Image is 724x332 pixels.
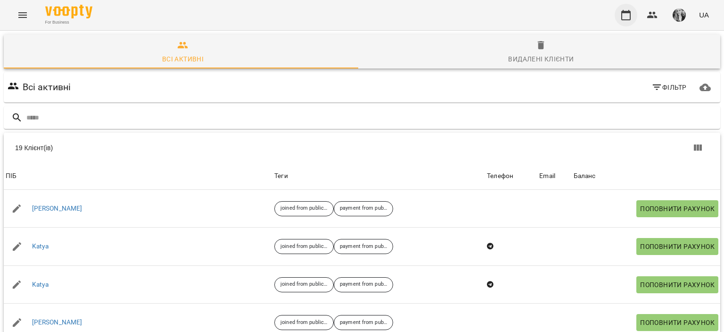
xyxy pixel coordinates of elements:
[45,5,92,18] img: Voopty Logo
[6,170,271,182] span: ПІБ
[334,239,393,254] div: payment from public
[6,170,16,182] div: Sort
[686,136,709,159] button: Показати колонки
[640,279,715,290] span: Поповнити рахунок
[640,317,715,328] span: Поповнити рахунок
[539,170,555,182] div: Sort
[274,201,334,216] div: joined from public page
[340,204,387,213] p: payment from public
[280,281,328,289] p: joined from public page
[340,281,387,289] p: payment from public
[487,170,535,182] span: Телефон
[340,319,387,327] p: payment from public
[6,170,16,182] div: ПІБ
[636,200,718,217] button: Поповнити рахунок
[274,315,334,330] div: joined from public page
[162,53,204,65] div: Всі активні
[636,238,718,255] button: Поповнити рахунок
[574,170,718,182] span: Баланс
[648,79,691,96] button: Фільтр
[487,170,513,182] div: Sort
[32,318,82,327] a: [PERSON_NAME]
[32,242,49,251] a: Katya
[636,314,718,331] button: Поповнити рахунок
[334,201,393,216] div: payment from public
[11,4,34,26] button: Menu
[280,319,328,327] p: joined from public page
[334,315,393,330] div: payment from public
[539,170,555,182] div: Email
[334,277,393,292] div: payment from public
[695,6,713,24] button: UA
[574,170,596,182] div: Баланс
[651,82,687,93] span: Фільтр
[45,19,92,26] span: For Business
[508,53,574,65] div: Видалені клієнти
[15,143,370,153] div: 19 Клієнт(ів)
[274,239,334,254] div: joined from public page
[32,204,82,213] a: [PERSON_NAME]
[636,276,718,293] button: Поповнити рахунок
[699,10,709,20] span: UA
[340,243,387,251] p: payment from public
[574,170,596,182] div: Sort
[673,9,686,22] img: 94de07a0caca3551cd353b8c252e3044.jpg
[539,170,569,182] span: Email
[487,170,513,182] div: Телефон
[280,204,328,213] p: joined from public page
[274,277,334,292] div: joined from public page
[280,243,328,251] p: joined from public page
[4,133,720,163] div: Table Toolbar
[274,170,483,182] div: Теги
[32,280,49,289] a: Katya
[23,80,71,94] h6: Всі активні
[640,203,715,214] span: Поповнити рахунок
[640,241,715,252] span: Поповнити рахунок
